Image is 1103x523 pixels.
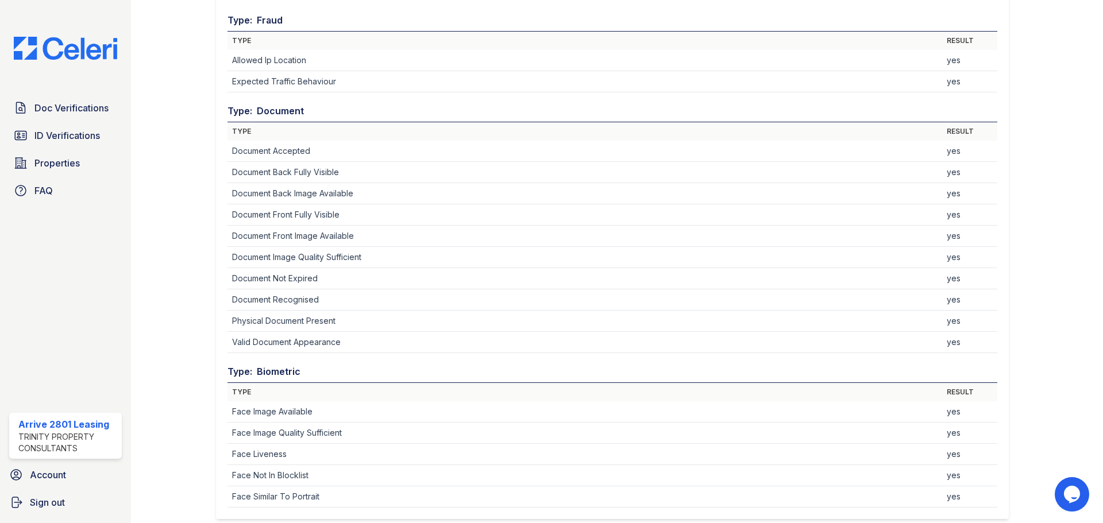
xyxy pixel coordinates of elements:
[227,71,942,92] td: Expected Traffic Behaviour
[942,423,997,444] td: yes
[227,162,942,183] td: Document Back Fully Visible
[227,423,942,444] td: Face Image Quality Sufficient
[942,268,997,289] td: yes
[227,226,942,247] td: Document Front Image Available
[942,465,997,486] td: yes
[34,101,109,115] span: Doc Verifications
[5,491,126,514] a: Sign out
[942,141,997,162] td: yes
[942,247,997,268] td: yes
[942,50,997,71] td: yes
[227,247,942,268] td: Document Image Quality Sufficient
[227,122,942,141] th: Type
[18,431,117,454] div: Trinity Property Consultants
[942,71,997,92] td: yes
[942,444,997,465] td: yes
[30,495,65,509] span: Sign out
[227,32,942,50] th: Type
[34,184,53,197] span: FAQ
[34,156,80,170] span: Properties
[9,96,122,119] a: Doc Verifications
[942,486,997,507] td: yes
[227,465,942,486] td: Face Not In Blocklist
[34,129,100,142] span: ID Verifications
[227,104,997,122] div: Type: Document
[942,383,997,401] th: Result
[942,332,997,353] td: yes
[227,311,942,332] td: Physical Document Present
[942,183,997,204] td: yes
[227,401,942,423] td: Face Image Available
[227,13,997,32] div: Type: Fraud
[227,268,942,289] td: Document Not Expired
[227,289,942,311] td: Document Recognised
[18,417,117,431] div: Arrive 2801 Leasing
[5,463,126,486] a: Account
[9,179,122,202] a: FAQ
[9,124,122,147] a: ID Verifications
[942,32,997,50] th: Result
[5,37,126,60] img: CE_Logo_Blue-a8612792a0a2168367f1c8372b55b34899dd931a85d93a1a3d3e32e68fde9ad4.png
[30,468,66,482] span: Account
[227,444,942,465] td: Face Liveness
[227,383,942,401] th: Type
[227,486,942,507] td: Face Similar To Portrait
[942,289,997,311] td: yes
[942,311,997,332] td: yes
[227,204,942,226] td: Document Front Fully Visible
[227,332,942,353] td: Valid Document Appearance
[942,122,997,141] th: Result
[942,204,997,226] td: yes
[9,152,122,175] a: Properties
[942,401,997,423] td: yes
[227,141,942,162] td: Document Accepted
[227,50,942,71] td: Allowed Ip Location
[1055,477,1092,512] iframe: chat widget
[227,183,942,204] td: Document Back Image Available
[942,226,997,247] td: yes
[227,365,997,383] div: Type: Biometric
[942,162,997,183] td: yes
